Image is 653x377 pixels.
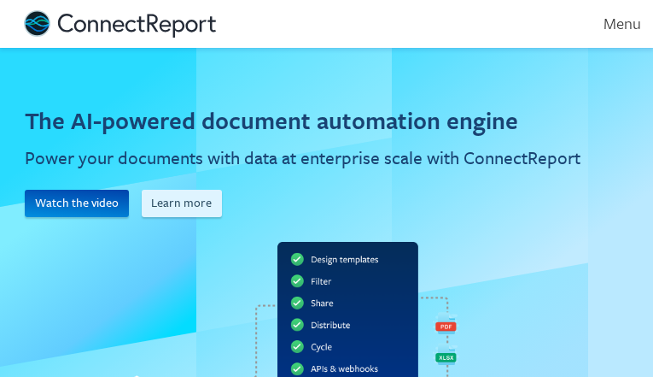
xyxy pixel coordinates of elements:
button: Watch the video [25,190,129,217]
button: Learn more [142,190,223,217]
div: Menu [580,14,641,33]
h2: Power your documents with data at enterprise scale with ConnectReport [25,145,580,171]
a: Watch the video [25,190,141,217]
h1: The AI-powered document automation engine [25,103,518,137]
